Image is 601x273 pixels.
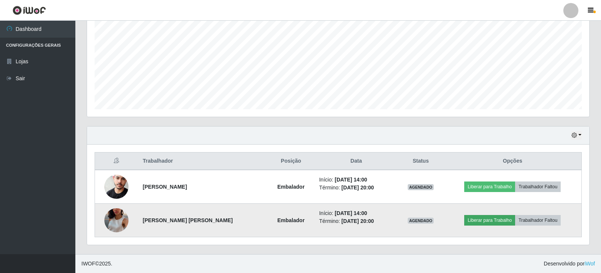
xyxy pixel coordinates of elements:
[335,177,367,183] time: [DATE] 14:00
[81,260,112,268] span: © 2025 .
[104,168,128,205] img: 1703544280650.jpeg
[341,218,374,224] time: [DATE] 20:00
[319,176,393,184] li: Início:
[81,261,95,267] span: IWOF
[104,199,128,242] img: 1744155689566.jpeg
[319,209,393,217] li: Início:
[138,153,268,170] th: Trabalhador
[277,184,304,190] strong: Embalador
[544,260,595,268] span: Desenvolvido por
[319,217,393,225] li: Término:
[584,261,595,267] a: iWof
[464,215,515,226] button: Liberar para Trabalho
[319,184,393,192] li: Término:
[267,153,315,170] th: Posição
[315,153,398,170] th: Data
[444,153,582,170] th: Opções
[143,184,187,190] strong: [PERSON_NAME]
[515,215,561,226] button: Trabalhador Faltou
[398,153,444,170] th: Status
[408,218,434,224] span: AGENDADO
[341,185,374,191] time: [DATE] 20:00
[12,6,46,15] img: CoreUI Logo
[277,217,304,223] strong: Embalador
[408,184,434,190] span: AGENDADO
[464,181,515,192] button: Liberar para Trabalho
[515,181,561,192] button: Trabalhador Faltou
[335,210,367,216] time: [DATE] 14:00
[143,217,233,223] strong: [PERSON_NAME] [PERSON_NAME]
